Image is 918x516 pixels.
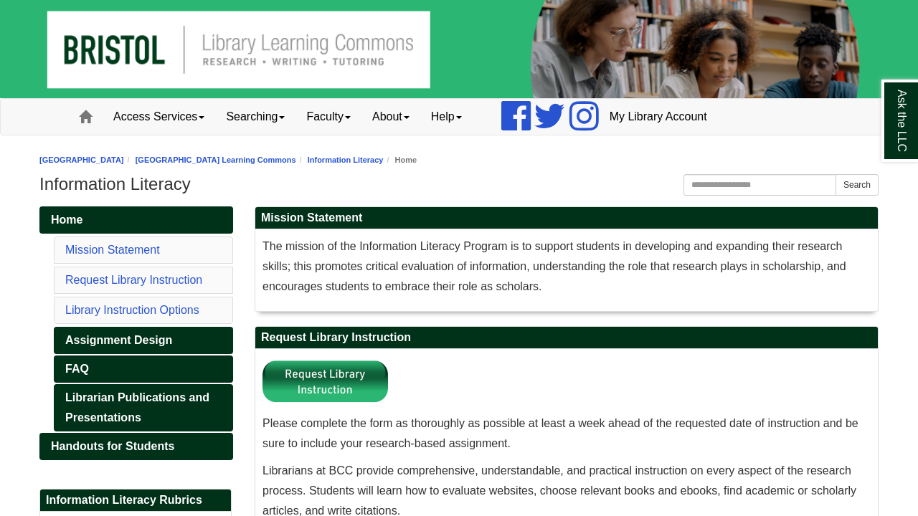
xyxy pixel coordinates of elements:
[383,153,417,167] li: Home
[51,440,174,452] span: Handouts for Students
[39,206,233,234] a: Home
[103,99,215,135] a: Access Services
[262,240,846,292] span: The mission of the Information Literacy Program is to support students in developing and expandin...
[65,304,199,316] a: Library Instruction Options
[255,207,878,229] h2: Mission Statement
[255,327,878,349] h2: Request Library Instruction
[65,274,202,286] a: Request Library Instruction
[54,384,233,431] a: Librarian Publications and Presentations
[215,99,295,135] a: Searching
[361,99,420,135] a: About
[54,355,233,383] a: FAQ
[40,489,231,512] h2: Information Literacy Rubrics
[295,99,361,135] a: Faculty
[39,156,124,164] a: [GEOGRAPHIC_DATA]
[39,174,879,194] h1: Information Literacy
[65,244,160,256] a: Mission Statement
[836,174,879,196] button: Search
[136,156,296,164] a: [GEOGRAPHIC_DATA] Learning Commons
[51,214,82,226] span: Home
[54,327,233,354] a: Assignment Design
[262,417,858,449] span: Please complete the form as thoroughly as possible at least a week ahead of the requested date of...
[420,99,473,135] a: Help
[308,156,384,164] a: Information Literacy
[39,153,879,167] nav: breadcrumb
[599,99,718,135] a: My Library Account
[262,356,388,406] img: Library Instruction Button
[39,433,233,460] a: Handouts for Students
